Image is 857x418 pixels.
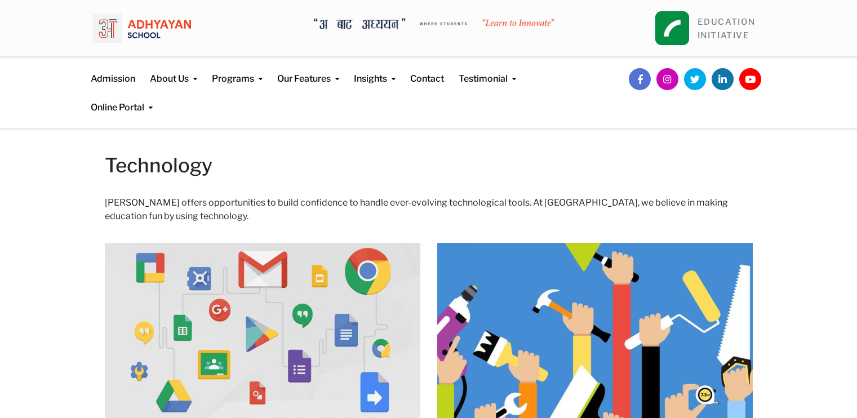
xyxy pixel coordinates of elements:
a: Insights [354,57,396,86]
h2: Technology [105,152,753,179]
h6: [PERSON_NAME] offers opportunities to build confidence to handle ever-evolving technological tool... [105,196,753,223]
a: Testimonial [459,57,516,86]
img: A Bata Adhyayan where students learn to Innovate [314,18,554,29]
img: logo [93,8,191,48]
img: square_leapfrog [655,11,689,45]
a: About Us [150,57,197,86]
a: Online Portal [91,86,153,114]
a: Admission [91,57,135,86]
a: Contact [410,57,444,86]
a: Our Features [277,57,339,86]
a: Programs [212,57,263,86]
a: EDUCATIONINITIATIVE [698,17,756,41]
